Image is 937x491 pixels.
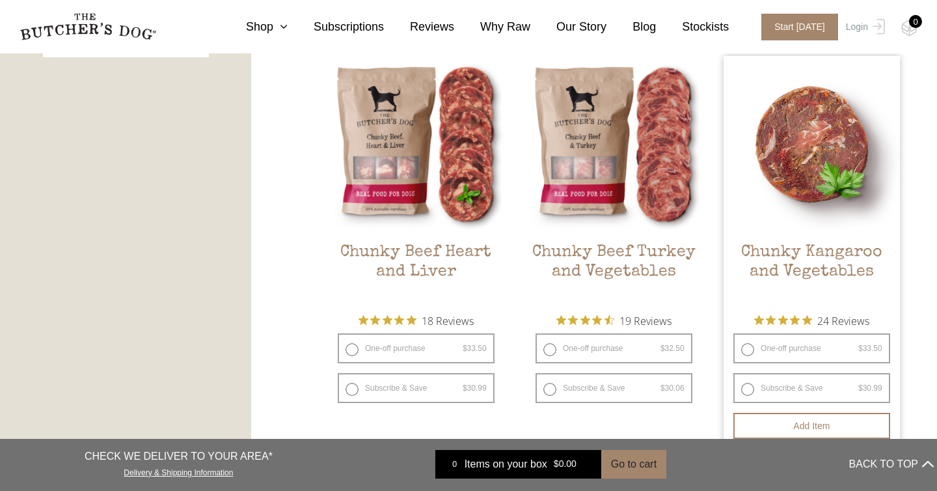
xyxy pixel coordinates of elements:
[384,18,454,36] a: Reviews
[724,243,900,304] h2: Chunky Kangaroo and Vegetables
[754,311,869,330] button: Rated 4.8 out of 5 stars from 24 reviews. Jump to reviews.
[530,18,606,36] a: Our Story
[660,384,685,393] bdi: 30.06
[724,56,900,304] a: Chunky Kangaroo and Vegetables
[733,413,890,439] button: Add item
[463,384,487,393] bdi: 30.99
[656,18,729,36] a: Stockists
[526,243,702,304] h2: Chunky Beef Turkey and Vegetables
[465,456,547,472] span: Items on your box
[124,465,233,477] a: Delivery & Shipping Information
[328,56,504,232] img: Chunky Beef Heart and Liver
[858,384,863,393] span: $
[606,18,656,36] a: Blog
[435,450,601,479] a: 0 Items on your box $0.00
[359,311,474,330] button: Rated 4.9 out of 5 stars from 18 reviews. Jump to reviews.
[220,18,288,36] a: Shop
[733,373,890,403] label: Subscribe & Save
[536,333,692,363] label: One-off purchase
[454,18,530,36] a: Why Raw
[849,449,934,480] button: BACK TO TOP
[554,459,559,470] span: $
[445,458,465,471] div: 0
[909,15,922,28] div: 0
[556,311,672,330] button: Rated 4.7 out of 5 stars from 19 reviews. Jump to reviews.
[526,56,702,304] a: Chunky Beef Turkey and VegetablesChunky Beef Turkey and Vegetables
[858,344,863,353] span: $
[463,344,467,353] span: $
[526,56,702,232] img: Chunky Beef Turkey and Vegetables
[554,459,577,470] bdi: 0.00
[536,373,692,403] label: Subscribe & Save
[817,311,869,330] span: 24 Reviews
[463,344,487,353] bdi: 33.50
[328,56,504,304] a: Chunky Beef Heart and LiverChunky Beef Heart and Liver
[761,14,838,40] span: Start [DATE]
[901,20,917,36] img: TBD_Cart-Empty.png
[660,344,665,353] span: $
[733,333,890,363] label: One-off purchase
[338,333,495,363] label: One-off purchase
[748,14,843,40] a: Start [DATE]
[660,344,685,353] bdi: 32.50
[858,344,882,353] bdi: 33.50
[85,449,273,464] p: CHECK WE DELIVER TO YOUR AREA*
[858,384,882,393] bdi: 30.99
[328,243,504,304] h2: Chunky Beef Heart and Liver
[288,18,384,36] a: Subscriptions
[660,384,665,393] span: $
[422,311,474,330] span: 18 Reviews
[843,14,885,40] a: Login
[463,384,467,393] span: $
[601,450,666,479] button: Go to cart
[338,373,495,403] label: Subscribe & Save
[619,311,672,330] span: 19 Reviews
